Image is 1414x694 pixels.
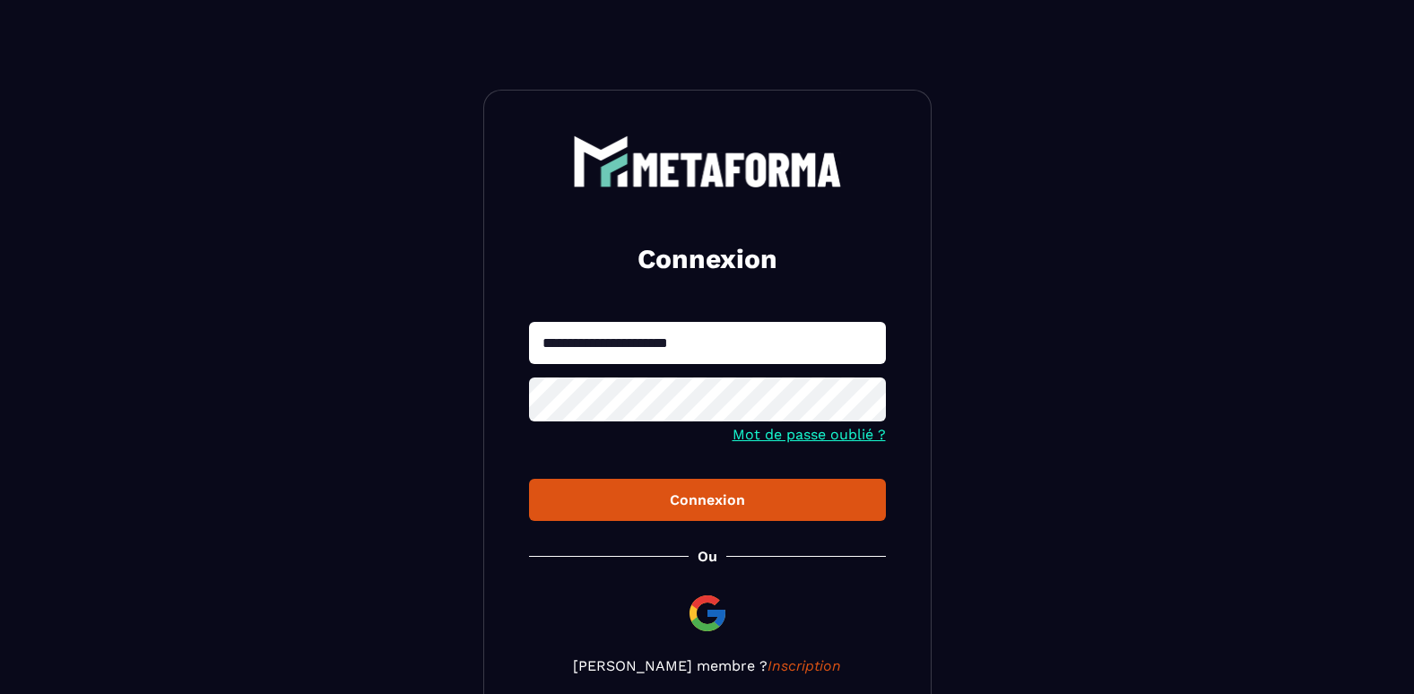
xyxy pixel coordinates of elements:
img: logo [573,135,842,187]
img: google [686,592,729,635]
a: Inscription [768,657,841,674]
button: Connexion [529,479,886,521]
a: Mot de passe oublié ? [733,426,886,443]
p: [PERSON_NAME] membre ? [529,657,886,674]
h2: Connexion [551,241,864,277]
p: Ou [698,548,717,565]
div: Connexion [543,491,872,508]
a: logo [529,135,886,187]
